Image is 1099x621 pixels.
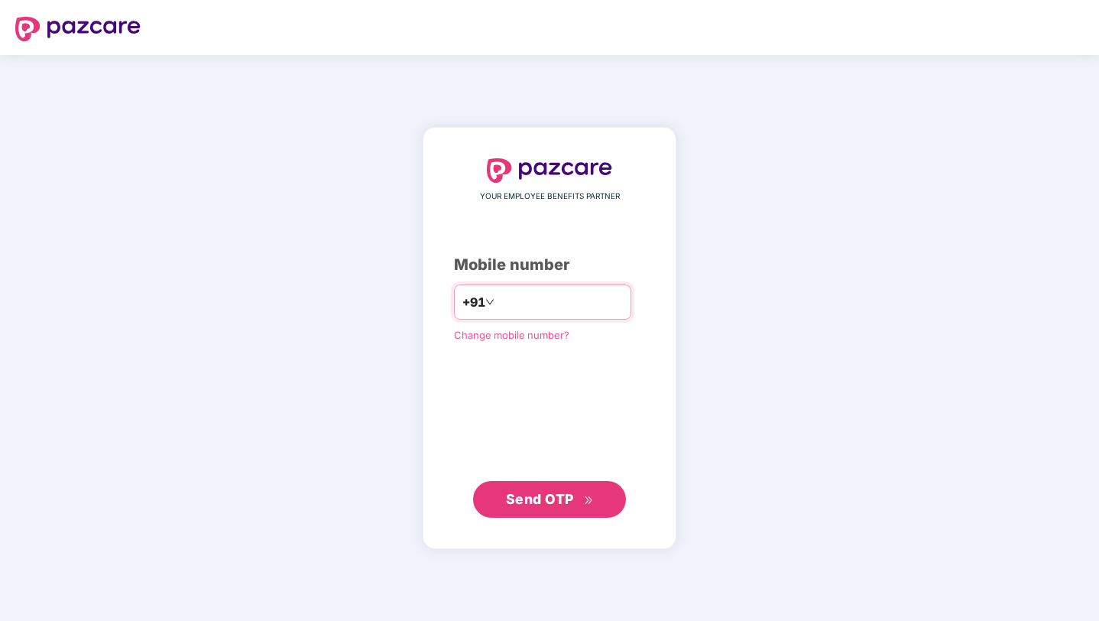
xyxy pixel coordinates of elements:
[485,297,494,307] span: down
[473,481,626,518] button: Send OTPdouble-right
[462,293,485,312] span: +91
[506,491,574,507] span: Send OTP
[454,253,645,277] div: Mobile number
[480,190,620,203] span: YOUR EMPLOYEE BENEFITS PARTNER
[454,329,569,341] a: Change mobile number?
[15,17,141,41] img: logo
[487,158,612,183] img: logo
[584,496,594,506] span: double-right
